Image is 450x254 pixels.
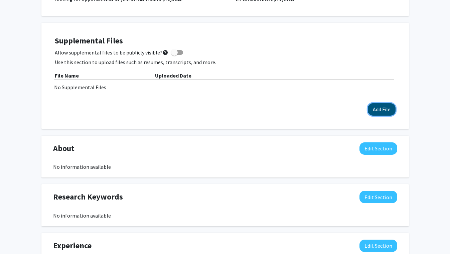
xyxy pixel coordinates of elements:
[5,224,28,249] iframe: Chat
[359,240,397,252] button: Edit Experience
[53,163,397,171] div: No information available
[162,48,168,56] mat-icon: help
[54,83,396,91] div: No Supplemental Files
[55,58,396,66] p: Use this section to upload files such as resumes, transcripts, and more.
[368,103,396,116] button: Add File
[53,240,92,252] span: Experience
[155,72,191,79] b: Uploaded Date
[53,191,123,203] span: Research Keywords
[55,72,79,79] b: File Name
[53,142,74,154] span: About
[53,212,397,220] div: No information available
[359,191,397,203] button: Edit Research Keywords
[55,48,168,56] span: Allow supplemental files to be publicly visible?
[359,142,397,155] button: Edit About
[55,36,396,46] h4: Supplemental Files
